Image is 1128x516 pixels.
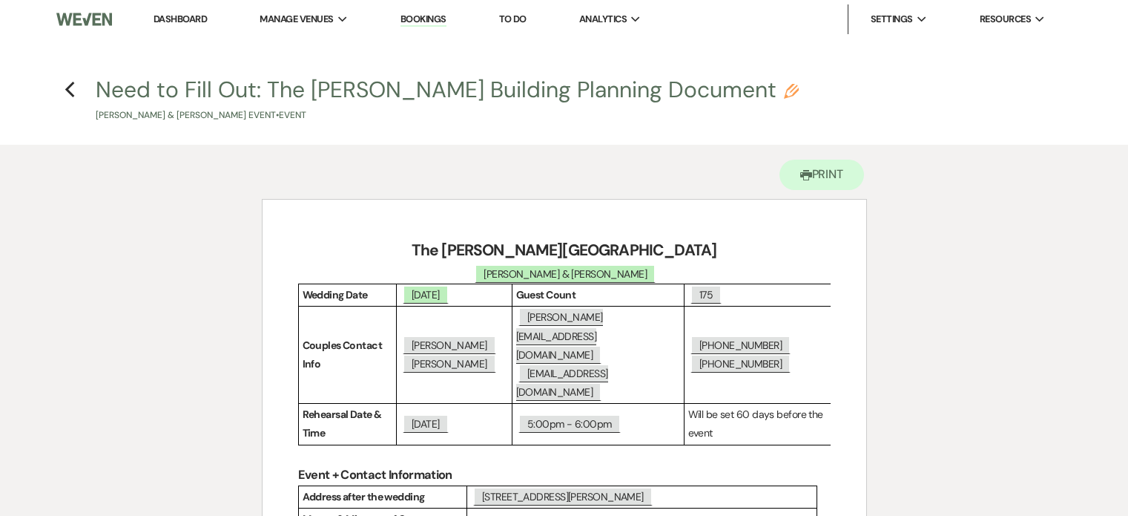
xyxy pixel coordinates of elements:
span: [EMAIL_ADDRESS][DOMAIN_NAME] [516,364,608,401]
span: [PERSON_NAME] & [PERSON_NAME] [475,264,656,283]
img: Weven Logo [56,4,112,35]
strong: Address after the wedding [303,490,425,503]
strong: Rehearsal Date & Time [303,408,384,440]
span: [PHONE_NUMBER] [690,354,791,373]
span: Manage Venues [260,12,333,27]
strong: The [PERSON_NAME][GEOGRAPHIC_DATA] [412,240,716,261]
strong: Wedding Date [303,288,368,301]
p: Will be set 60 days before the event [688,405,832,442]
a: Bookings [400,13,446,27]
strong: Couples Contact Info [303,339,384,370]
span: Resources [980,12,1031,27]
span: [PERSON_NAME] [403,354,496,373]
strong: Guest Count [516,288,576,301]
a: To Do [499,13,527,25]
span: Settings [871,12,913,27]
span: [DATE] [403,285,449,304]
span: Analytics [579,12,627,27]
span: [PERSON_NAME] [403,336,496,354]
span: 175 [690,285,722,304]
span: [PHONE_NUMBER] [690,336,791,354]
span: [DATE] [403,414,449,433]
span: [STREET_ADDRESS][PERSON_NAME] [473,487,653,506]
a: Dashboard [154,13,207,25]
button: Print [779,160,865,190]
strong: Event + Contact Information [298,467,452,483]
button: Need to Fill Out: The [PERSON_NAME] Building Planning Document[PERSON_NAME] & [PERSON_NAME] Event... [96,79,799,123]
span: [PERSON_NAME][EMAIL_ADDRESS][DOMAIN_NAME] [516,307,603,363]
p: [PERSON_NAME] & [PERSON_NAME] Event • Event [96,108,799,123]
span: 5:00pm - 6:00pm [518,414,621,433]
